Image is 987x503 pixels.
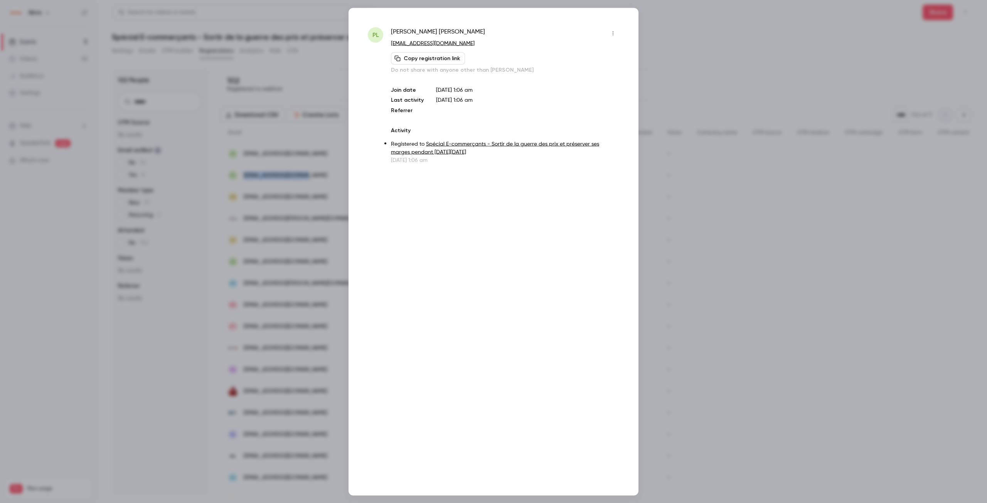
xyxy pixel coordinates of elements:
[391,40,475,46] a: [EMAIL_ADDRESS][DOMAIN_NAME]
[391,27,485,39] span: [PERSON_NAME] [PERSON_NAME]
[391,156,619,164] p: [DATE] 1:06 am
[391,96,424,104] p: Last activity
[391,66,619,74] p: Do not share with anyone other than [PERSON_NAME]
[436,86,619,94] p: [DATE] 1:06 am
[391,140,619,156] p: Registered to
[391,126,619,134] p: Activity
[391,106,424,114] p: Referrer
[436,97,473,103] span: [DATE] 1:06 am
[372,30,379,39] span: PL
[391,52,465,64] button: Copy registration link
[391,86,424,94] p: Join date
[391,141,599,155] a: Spécial E-commerçants - Sortir de la guerre des prix et préserver ses marges pendant [DATE][DATE]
